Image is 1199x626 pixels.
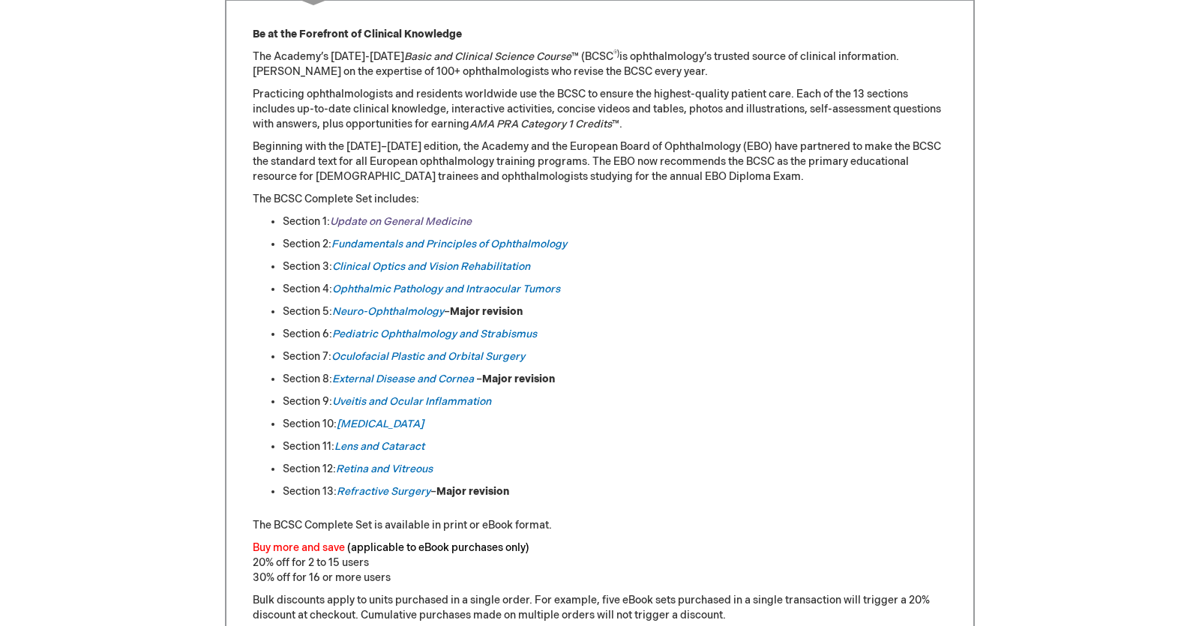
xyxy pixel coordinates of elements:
li: Section 8: – [283,372,947,387]
li: Section 13: – [283,484,947,499]
p: Beginning with the [DATE]–[DATE] edition, the Academy and the European Board of Ophthalmology (EB... [253,139,947,184]
strong: Major revision [436,485,509,498]
p: The BCSC Complete Set includes: [253,192,947,207]
a: Lens and Cataract [334,440,424,453]
a: Ophthalmic Pathology and Intraocular Tumors [332,283,560,295]
a: Update on General Medicine [330,215,472,228]
li: Section 11: [283,439,947,454]
li: Section 9: [283,394,947,409]
p: The Academy’s [DATE]-[DATE] ™ (BCSC is ophthalmology’s trusted source of clinical information. [P... [253,49,947,79]
li: Section 4: [283,282,947,297]
li: Section 12: [283,462,947,477]
a: Oculofacial Plastic and Orbital Surgery [331,350,525,363]
em: Basic and Clinical Science Course [404,50,571,63]
a: Neuro-Ophthalmology [332,305,444,318]
li: Section 6: [283,327,947,342]
li: Section 7: [283,349,947,364]
a: Clinical Optics and Vision Rehabilitation [332,260,530,273]
li: Section 3: [283,259,947,274]
a: Pediatric Ophthalmology and Strabismus [332,328,537,340]
li: Section 1: [283,214,947,229]
a: Uveitis and Ocular Inflammation [332,395,491,408]
strong: Major revision [482,373,555,385]
a: External Disease and Cornea [332,373,474,385]
p: 20% off for 2 to 15 users 30% off for 16 or more users [253,541,947,586]
a: Retina and Vitreous [336,463,433,475]
a: [MEDICAL_DATA] [337,418,424,430]
li: Section 2: [283,237,947,252]
font: Buy more and save [253,541,345,554]
strong: Be at the Forefront of Clinical Knowledge [253,28,462,40]
li: Section 10: [283,417,947,432]
sup: ®) [613,49,619,58]
a: Fundamentals and Principles of Ophthalmology [331,238,567,250]
em: AMA PRA Category 1 Credits [469,118,612,130]
p: Practicing ophthalmologists and residents worldwide use the BCSC to ensure the highest-quality pa... [253,87,947,132]
strong: Major revision [450,305,523,318]
font: (applicable to eBook purchases only) [347,541,529,554]
li: Section 5: – [283,304,947,319]
a: Refractive Surgery [337,485,430,498]
p: The BCSC Complete Set is available in print or eBook format. [253,518,947,533]
p: Bulk discounts apply to units purchased in a single order. For example, five eBook sets purchased... [253,593,947,623]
